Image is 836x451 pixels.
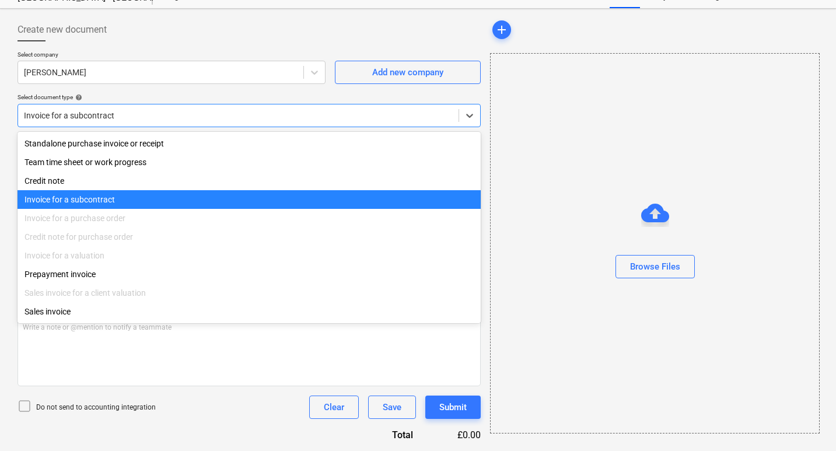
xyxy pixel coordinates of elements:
[490,53,820,433] div: Browse Files
[324,400,344,415] div: Clear
[18,190,481,209] div: Invoice for a subcontract
[18,246,481,265] div: Invoice for a valuation
[18,228,481,246] div: Credit note for purchase order
[18,134,481,153] div: Standalone purchase invoice or receipt
[335,61,481,84] button: Add new company
[615,255,695,278] button: Browse Files
[18,265,481,284] div: Prepayment invoice
[329,428,432,442] div: Total
[36,403,156,412] p: Do not send to accounting integration
[18,209,481,228] div: Invoice for a purchase order
[630,259,680,274] div: Browse Files
[18,284,481,302] div: Sales invoice for a client valuation
[372,65,443,80] div: Add new company
[18,172,481,190] div: Credit note
[368,396,416,419] button: Save
[778,395,836,451] iframe: Chat Widget
[383,400,401,415] div: Save
[18,153,481,172] div: Team time sheet or work progress
[18,23,107,37] span: Create new document
[432,428,481,442] div: £0.00
[439,400,467,415] div: Submit
[18,302,481,321] div: Sales invoice
[18,93,481,101] div: Select document type
[73,94,82,101] span: help
[18,51,326,61] p: Select company
[495,23,509,37] span: add
[309,396,359,419] button: Clear
[425,396,481,419] button: Submit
